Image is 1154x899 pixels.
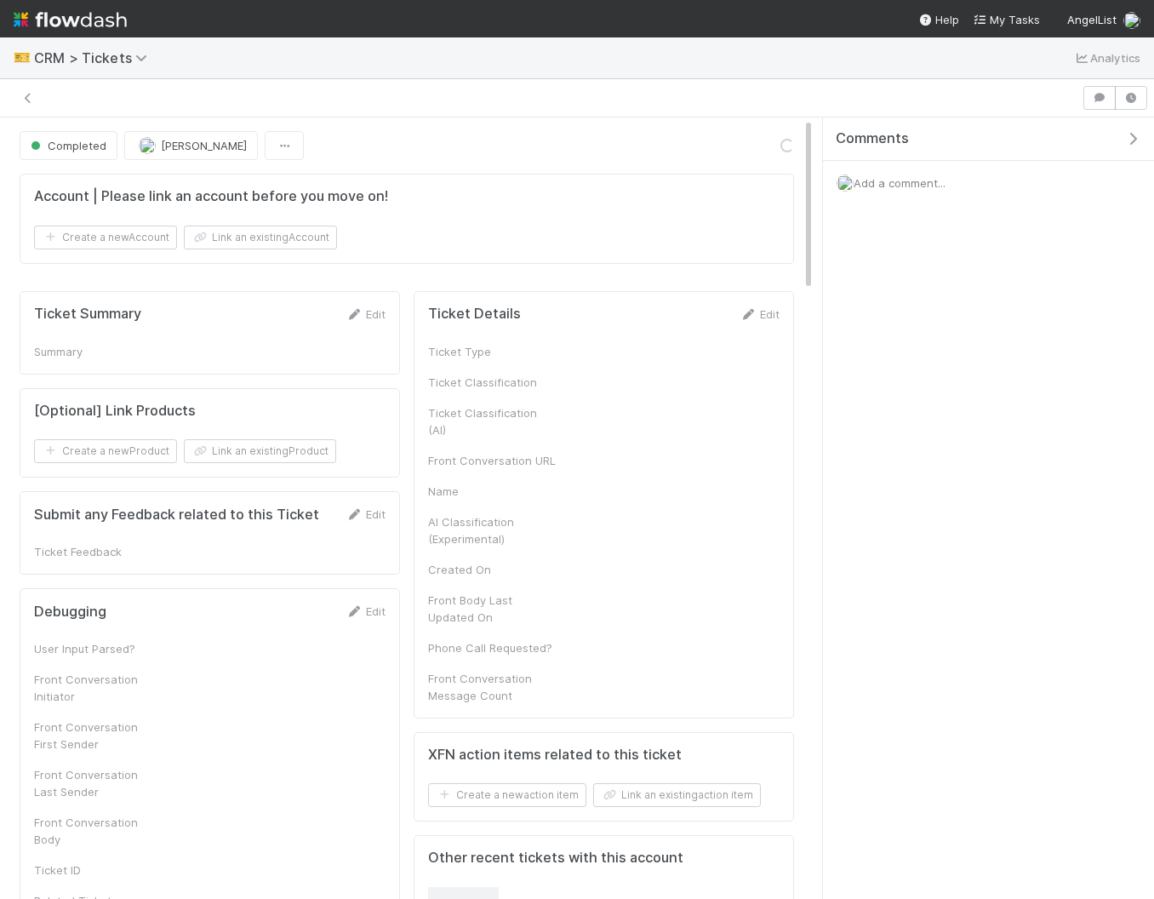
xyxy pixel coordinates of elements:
[854,176,945,190] span: Add a comment...
[34,814,162,848] div: Front Conversation Body
[161,139,247,152] span: [PERSON_NAME]
[837,175,854,192] img: avatar_18c010e4-930e-4480-823a-7726a265e9dd.png
[34,49,156,66] span: CRM > Tickets
[34,862,162,879] div: Ticket ID
[14,5,127,34] img: logo-inverted-e16ddd16eac7371096b0.svg
[918,11,959,28] div: Help
[34,543,162,560] div: Ticket Feedback
[428,513,556,547] div: AI Classification (Experimental)
[184,226,337,249] button: Link an existingAccount
[428,747,682,764] h5: XFN action items related to this ticket
[428,783,586,807] button: Create a newaction item
[124,131,258,160] button: [PERSON_NAME]
[973,13,1040,26] span: My Tasks
[428,592,556,626] div: Front Body Last Updated On
[34,343,162,360] div: Summary
[428,561,556,578] div: Created On
[1073,48,1140,68] a: Analytics
[428,404,556,438] div: Ticket Classification (AI)
[34,671,162,705] div: Front Conversation Initiator
[1123,12,1140,29] img: avatar_18c010e4-930e-4480-823a-7726a265e9dd.png
[34,719,162,753] div: Front Conversation First Sender
[34,306,141,323] h5: Ticket Summary
[428,483,556,500] div: Name
[346,604,386,618] a: Edit
[346,307,386,321] a: Edit
[139,137,156,154] img: avatar_18c010e4-930e-4480-823a-7726a265e9dd.png
[428,850,683,867] h5: Other recent tickets with this account
[836,130,909,147] span: Comments
[740,307,780,321] a: Edit
[428,306,521,323] h5: Ticket Details
[34,439,177,463] button: Create a newProduct
[973,11,1040,28] a: My Tasks
[1067,13,1117,26] span: AngelList
[34,188,388,205] h5: Account | Please link an account before you move on!
[34,226,177,249] button: Create a newAccount
[428,343,556,360] div: Ticket Type
[428,452,556,469] div: Front Conversation URL
[593,783,761,807] button: Link an existingaction item
[14,50,31,65] span: 🎫
[346,507,386,521] a: Edit
[34,507,319,524] h5: Submit any Feedback related to this Ticket
[184,439,336,463] button: Link an existingProduct
[34,604,106,621] h5: Debugging
[34,403,196,420] h5: [Optional] Link Products
[428,639,556,656] div: Phone Call Requested?
[34,640,162,657] div: User Input Parsed?
[34,766,162,800] div: Front Conversation Last Sender
[27,139,106,152] span: Completed
[20,131,117,160] button: Completed
[428,374,556,391] div: Ticket Classification
[428,670,556,704] div: Front Conversation Message Count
